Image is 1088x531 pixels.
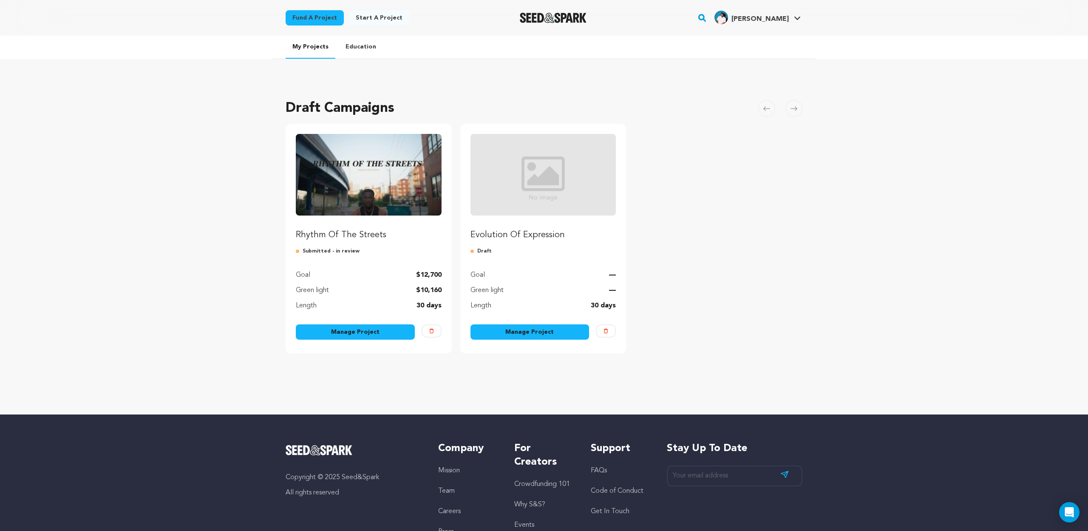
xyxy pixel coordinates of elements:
[296,229,442,241] p: Rhythm Of The Streets
[429,329,434,333] img: trash-empty.svg
[296,248,303,255] img: submitted-for-review.svg
[591,467,607,474] a: FAQs
[520,13,586,23] img: Seed&Spark Logo Dark Mode
[349,10,409,26] a: Start a project
[296,285,329,295] p: Green light
[520,13,586,23] a: Seed&Spark Homepage
[609,285,616,295] p: —
[713,9,802,27] span: Conrad M.'s Profile
[714,11,728,24] img: 74de8a38eed53438.jpg
[470,248,616,255] p: Draft
[470,301,491,311] p: Length
[286,10,344,26] a: Fund a project
[296,248,442,255] p: Submitted - in review
[667,442,802,455] h5: Stay up to date
[591,508,629,515] a: Get In Touch
[591,488,643,494] a: Code of Conduct
[470,229,616,241] p: Evolution Of Expression
[603,329,608,333] img: trash-empty.svg
[296,324,415,340] a: Manage Project
[591,442,650,455] h5: Support
[286,472,421,483] p: Copyright © 2025 Seed&Spark
[514,481,570,488] a: Crowdfunding 101
[713,9,802,24] a: Conrad M.'s Profile
[438,508,461,515] a: Careers
[667,466,802,486] input: Your email address
[470,270,485,280] p: Goal
[286,445,352,455] img: Seed&Spark Logo
[296,134,442,241] a: Fund Rhythm Of The Streets
[470,134,616,241] a: Fund Evolution Of Expression
[286,98,394,119] h2: Draft Campaigns
[296,301,317,311] p: Length
[470,248,477,255] img: submitted-for-review.svg
[731,16,789,23] span: [PERSON_NAME]
[416,270,442,280] p: $12,700
[339,36,383,58] a: Education
[438,467,460,474] a: Mission
[416,285,442,295] p: $10,160
[514,501,545,508] a: Why S&S?
[470,285,504,295] p: Green light
[609,270,616,280] p: —
[286,36,335,59] a: My Projects
[286,445,421,455] a: Seed&Spark Homepage
[416,301,442,311] p: 30 days
[591,301,616,311] p: 30 days
[470,324,589,340] a: Manage Project
[438,488,455,494] a: Team
[514,442,573,469] h5: For Creators
[514,522,534,528] a: Events
[286,488,421,498] p: All rights reserved
[438,442,497,455] h5: Company
[1059,502,1079,522] div: Open Intercom Messenger
[296,270,310,280] p: Goal
[714,11,789,24] div: Conrad M.'s Profile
